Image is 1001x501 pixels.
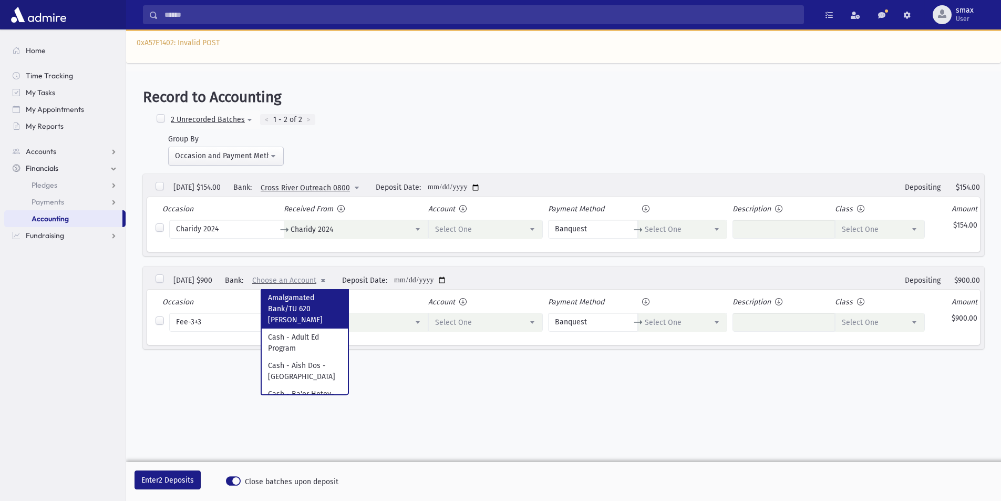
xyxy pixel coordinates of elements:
[435,318,472,327] span: Select One
[956,6,974,15] span: smax
[26,231,64,240] span: Fundraising
[162,298,193,306] span: Occasion
[4,177,126,193] a: Pledges
[4,193,126,210] a: Payments
[901,182,941,193] div: Depositing
[273,114,302,125] span: 1 - 2 of 2
[548,313,638,332] label: Banquest
[545,294,638,310] th: Payment Method
[158,5,803,24] input: Search
[638,220,728,239] span: Select One
[262,357,348,385] li: Cash - Aish Dos - [GEOGRAPHIC_DATA]
[135,471,201,489] button: Enter2 Deposits
[32,180,57,190] span: Pledges
[638,313,728,332] span: Select One
[548,220,638,239] label: Banquest
[225,271,334,290] div: Bank:
[260,114,273,126] div: <
[4,84,126,101] a: My Tasks
[730,201,835,218] th: Description
[262,329,348,357] li: Cash - Adult Ed Program
[171,114,245,125] div: 2 Unrecorded Batches
[284,201,428,218] th: Received From
[245,476,338,487] span: Close batches upon deposit
[169,313,284,332] label: Fee-3+3
[435,225,472,234] span: Select One
[245,271,334,290] span: Choose an Account
[26,163,58,173] span: Financials
[428,313,543,332] span: Select One
[428,294,545,310] th: Account
[284,294,428,310] th: Received From
[32,214,69,223] span: Accounting
[4,118,126,135] a: My Reports
[342,275,387,286] div: Deposit Date:
[162,205,193,213] span: Occasion
[835,294,927,310] th: Class
[842,225,879,234] span: Select One
[254,178,367,197] span: Choose an Account
[175,150,269,161] div: Occasion and Payment Method
[126,29,1001,63] div: 0xA57E1402: Invalid POST
[8,4,69,25] img: AdmirePro
[730,294,835,310] th: Description
[927,310,980,334] td: $900.00
[168,134,284,145] div: Group By
[32,197,64,207] span: Payments
[645,225,682,234] span: Select One
[26,71,73,80] span: Time Tracking
[4,101,126,118] a: My Appointments
[927,294,980,310] th: Amount
[284,220,428,239] span: Charidy 2024
[233,178,367,197] div: Bank:
[842,318,879,327] span: Select One
[941,275,980,286] div: $900.00
[4,227,126,244] a: Fundraising
[4,160,126,177] a: Financials
[173,275,212,286] div: [DATE] $900
[376,182,421,193] div: Deposit Date:
[284,313,428,332] span: Fee-3+3
[927,201,980,218] th: Amount
[26,121,64,131] span: My Reports
[26,147,56,156] span: Accounts
[26,105,84,114] span: My Appointments
[428,201,545,218] th: Account
[262,289,348,329] li: Amalgamated Bank/TU 620 [PERSON_NAME]
[4,67,126,84] a: Time Tracking
[645,318,682,327] span: Select One
[173,182,221,193] div: [DATE] $154.00
[927,217,980,241] td: $154.00
[956,15,974,23] span: User
[169,220,284,239] label: Charidy 2024
[941,182,980,193] div: $154.00
[302,114,315,126] div: >
[4,143,126,160] a: Accounts
[901,275,941,286] div: Depositing
[159,476,194,485] span: 2 Deposits
[170,110,260,129] button: 2 Unrecorded Batches
[262,385,348,414] li: Cash - Ba'er Hetev-3356
[835,201,927,218] th: Class
[4,42,126,59] a: Home
[26,46,46,55] span: Home
[26,88,55,97] span: My Tasks
[168,147,284,166] button: Occasion and Payment Method
[4,210,122,227] a: Accounting
[254,179,367,198] span: Cross River Outreach 0800
[428,220,543,239] span: Select One
[545,201,638,218] th: Payment Method
[252,276,316,285] span: Choose an Account
[143,88,282,106] span: Record to Accounting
